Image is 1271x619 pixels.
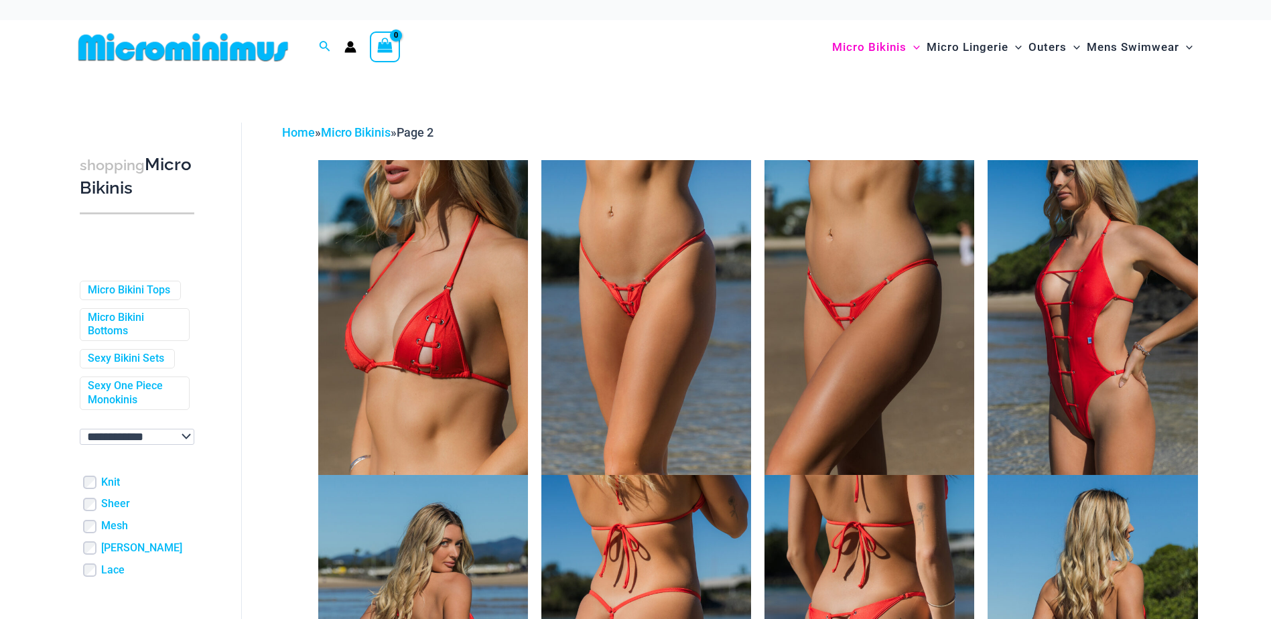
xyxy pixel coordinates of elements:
span: » » [282,125,433,139]
a: Micro Bikini Tops [88,283,170,297]
a: Mens SwimwearMenu ToggleMenu Toggle [1083,27,1196,68]
a: Lace [101,563,125,577]
span: Menu Toggle [907,30,920,64]
a: [PERSON_NAME] [101,541,182,555]
img: MM SHOP LOGO FLAT [73,32,293,62]
img: Link Tangello 2031 Cheeky 01 [764,160,974,475]
a: Micro Bikinis [321,125,391,139]
a: Sexy Bikini Sets [88,352,164,366]
span: Page 2 [397,125,433,139]
select: wpc-taxonomy-pa_color-745982 [80,429,194,445]
a: Mesh [101,519,128,533]
a: View Shopping Cart, empty [370,31,401,62]
span: Micro Bikinis [832,30,907,64]
a: Micro BikinisMenu ToggleMenu Toggle [829,27,923,68]
nav: Site Navigation [827,25,1199,70]
a: Knit [101,476,120,490]
span: Menu Toggle [1179,30,1193,64]
span: shopping [80,157,145,174]
a: Sexy One Piece Monokinis [88,379,179,407]
a: Micro Bikini Bottoms [88,311,179,339]
a: Search icon link [319,39,331,56]
span: Menu Toggle [1067,30,1080,64]
span: Outers [1028,30,1067,64]
a: Home [282,125,315,139]
span: Menu Toggle [1008,30,1022,64]
a: Sheer [101,497,130,511]
a: OutersMenu ToggleMenu Toggle [1025,27,1083,68]
h3: Micro Bikinis [80,153,194,200]
span: Mens Swimwear [1087,30,1179,64]
img: Link Tangello 3070 Tri Top 01 [318,160,528,475]
img: Link Tangello 8650 One Piece Monokini 11 [988,160,1197,475]
a: Account icon link [344,41,356,53]
span: Micro Lingerie [927,30,1008,64]
a: Micro LingerieMenu ToggleMenu Toggle [923,27,1025,68]
img: Link Tangello 4580 Micro 01 [541,160,751,475]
